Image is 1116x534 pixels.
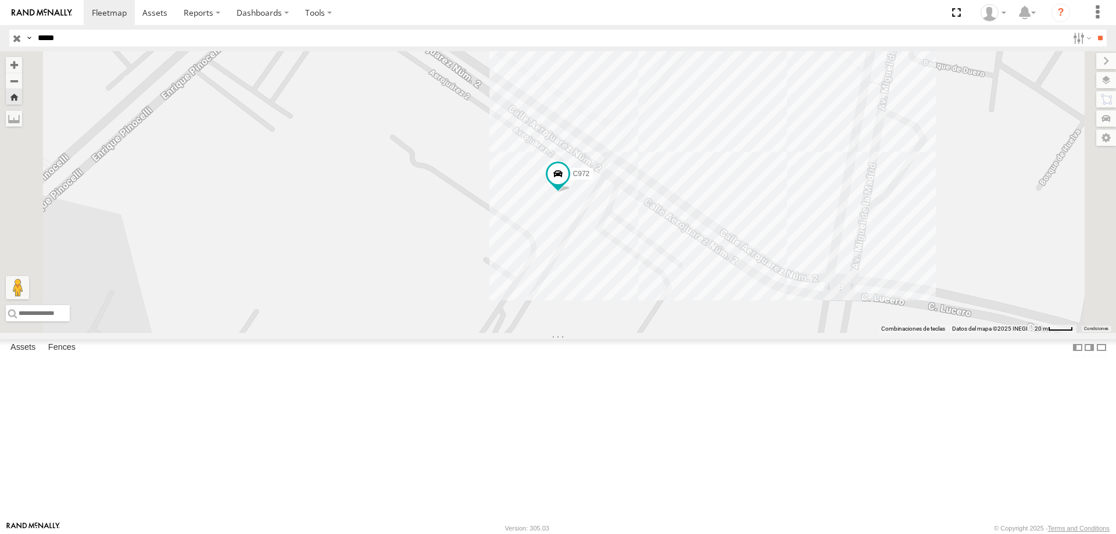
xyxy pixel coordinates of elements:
button: Arrastra el hombrecito naranja al mapa para abrir Street View [6,276,29,299]
a: Condiciones [1084,327,1108,331]
button: Combinaciones de teclas [881,325,945,333]
span: C972 [573,170,590,178]
button: Zoom out [6,73,22,89]
span: 20 m [1035,325,1048,332]
button: Zoom Home [6,89,22,105]
label: Assets [5,339,41,356]
div: © Copyright 2025 - [994,525,1110,532]
label: Map Settings [1096,130,1116,146]
label: Dock Summary Table to the Left [1072,339,1083,356]
div: Version: 305.03 [505,525,549,532]
i: ? [1051,3,1070,22]
span: Datos del mapa ©2025 INEGI [952,325,1028,332]
label: Fences [42,339,81,356]
a: Visit our Website [6,522,60,534]
button: Escala del mapa: 20 m por 39 píxeles [1031,325,1076,333]
button: Zoom in [6,57,22,73]
label: Dock Summary Table to the Right [1083,339,1095,356]
div: MANUEL HERNANDEZ [977,4,1010,21]
a: Terms and Conditions [1048,525,1110,532]
label: Search Query [24,30,34,46]
label: Hide Summary Table [1096,339,1107,356]
label: Search Filter Options [1068,30,1093,46]
img: rand-logo.svg [12,9,72,17]
label: Measure [6,110,22,127]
